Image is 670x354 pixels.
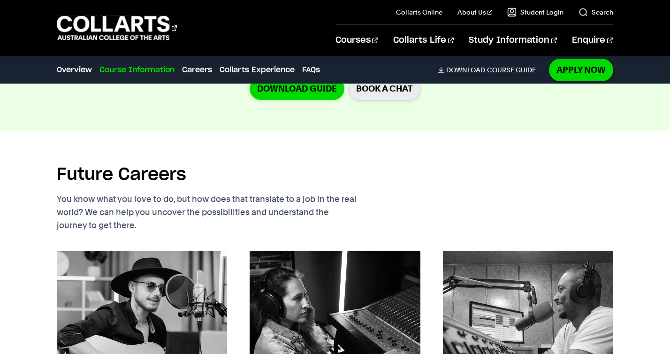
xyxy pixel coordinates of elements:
[572,25,613,56] a: Enquire
[348,77,421,100] a: BOOK A CHAT
[396,8,442,17] a: Collarts Online
[446,66,485,74] span: Download
[182,64,212,76] a: Careers
[250,77,344,100] a: Download Guide
[507,8,563,17] a: Student Login
[579,8,613,17] a: Search
[57,164,186,185] h2: Future Careers
[57,15,177,41] div: Go to homepage
[457,8,492,17] a: About Us
[549,59,613,81] a: Apply Now
[335,25,378,56] a: Courses
[220,64,295,76] a: Collarts Experience
[99,64,175,76] a: Course Information
[302,64,320,76] a: FAQs
[57,64,92,76] a: Overview
[438,66,543,74] a: DownloadCourse Guide
[57,192,399,232] p: You know what you love to do, but how does that translate to a job in the real world? We can help...
[469,25,557,56] a: Study Information
[393,25,454,56] a: Collarts Life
